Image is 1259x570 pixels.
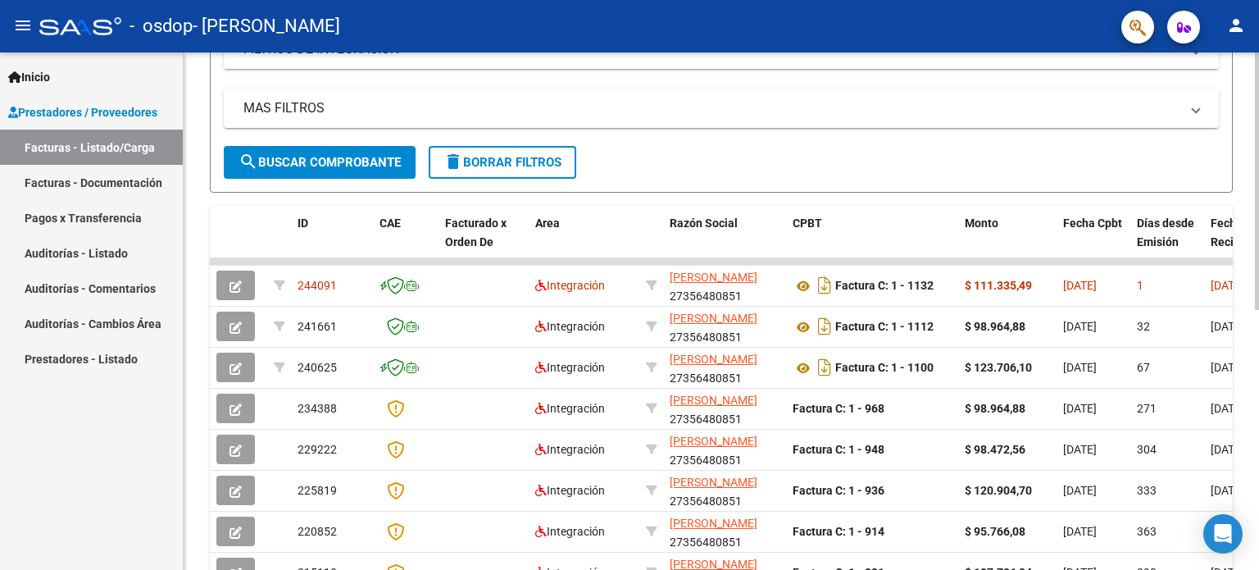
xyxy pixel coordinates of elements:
span: Prestadores / Proveedores [8,103,157,121]
span: 363 [1137,525,1157,538]
span: CAE [380,217,401,230]
i: Descargar documento [814,354,835,381]
i: Descargar documento [814,313,835,340]
span: 220852 [298,525,337,538]
div: 27356480851 [670,309,779,344]
span: 271 [1137,402,1157,415]
mat-panel-title: MAS FILTROS [243,99,1179,117]
span: [DATE] [1063,525,1097,538]
span: Fecha Recibido [1211,217,1257,249]
span: Razón Social [670,217,738,230]
strong: $ 95.766,08 [965,525,1025,538]
strong: Factura C: 1 - 936 [793,484,884,497]
div: 27356480851 [670,391,779,426]
mat-icon: menu [13,16,33,35]
mat-icon: delete [443,152,463,171]
datatable-header-cell: Razón Social [663,206,786,278]
span: Facturado x Orden De [445,217,507,249]
span: 225819 [298,484,337,497]
span: ID [298,217,308,230]
span: - osdop [130,8,193,44]
span: [PERSON_NAME] [670,312,757,325]
span: [DATE] [1211,484,1244,497]
datatable-header-cell: ID [291,206,373,278]
div: Open Intercom Messenger [1203,514,1243,554]
datatable-header-cell: Area [529,206,639,278]
strong: Factura C: 1 - 1112 [835,321,934,334]
span: [PERSON_NAME] [670,435,757,448]
span: Integración [535,402,605,415]
span: [PERSON_NAME] [670,271,757,284]
strong: $ 120.904,70 [965,484,1032,497]
mat-expansion-panel-header: MAS FILTROS [224,89,1219,128]
span: Integración [535,361,605,374]
span: Area [535,217,560,230]
span: Integración [535,484,605,497]
span: [DATE] [1211,320,1244,333]
span: [PERSON_NAME] [670,353,757,366]
strong: $ 98.964,88 [965,320,1025,333]
span: Integración [535,525,605,538]
div: 27356480851 [670,432,779,467]
span: 304 [1137,443,1157,456]
datatable-header-cell: Facturado x Orden De [439,206,529,278]
strong: $ 98.964,88 [965,402,1025,415]
mat-icon: search [239,152,258,171]
datatable-header-cell: Fecha Cpbt [1057,206,1130,278]
mat-icon: person [1226,16,1246,35]
span: [DATE] [1063,361,1097,374]
span: CPBT [793,217,822,230]
span: 333 [1137,484,1157,497]
strong: Factura C: 1 - 1100 [835,362,934,375]
datatable-header-cell: Monto [958,206,1057,278]
span: [DATE] [1063,279,1097,292]
span: [DATE] [1211,402,1244,415]
strong: Factura C: 1 - 1132 [835,280,934,293]
span: [DATE] [1063,443,1097,456]
span: 229222 [298,443,337,456]
strong: $ 123.706,10 [965,361,1032,374]
span: 234388 [298,402,337,415]
span: [PERSON_NAME] [670,517,757,530]
span: Borrar Filtros [443,155,561,170]
button: Borrar Filtros [429,146,576,179]
span: 240625 [298,361,337,374]
span: Integración [535,443,605,456]
div: 27356480851 [670,268,779,303]
div: 27356480851 [670,514,779,549]
div: 27356480851 [670,350,779,385]
span: Integración [535,320,605,333]
span: Inicio [8,68,50,86]
span: 241661 [298,320,337,333]
datatable-header-cell: Días desde Emisión [1130,206,1204,278]
span: - [PERSON_NAME] [193,8,340,44]
span: Monto [965,217,998,230]
span: [DATE] [1063,320,1097,333]
span: [DATE] [1063,402,1097,415]
span: Integración [535,279,605,292]
strong: Factura C: 1 - 948 [793,443,884,456]
span: Días desde Emisión [1137,217,1194,249]
strong: $ 98.472,56 [965,443,1025,456]
span: [DATE] [1211,361,1244,374]
span: Fecha Cpbt [1063,217,1122,230]
strong: Factura C: 1 - 968 [793,402,884,415]
datatable-header-cell: CAE [373,206,439,278]
span: Buscar Comprobante [239,155,401,170]
span: [PERSON_NAME] [670,476,757,489]
button: Buscar Comprobante [224,146,416,179]
span: 67 [1137,361,1150,374]
span: 244091 [298,279,337,292]
span: 32 [1137,320,1150,333]
span: 1 [1137,279,1143,292]
strong: $ 111.335,49 [965,279,1032,292]
span: [DATE] [1063,484,1097,497]
i: Descargar documento [814,272,835,299]
span: [PERSON_NAME] [670,394,757,407]
span: [DATE] [1211,443,1244,456]
span: [DATE] [1211,279,1244,292]
strong: Factura C: 1 - 914 [793,525,884,538]
div: 27356480851 [670,473,779,508]
datatable-header-cell: CPBT [786,206,958,278]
